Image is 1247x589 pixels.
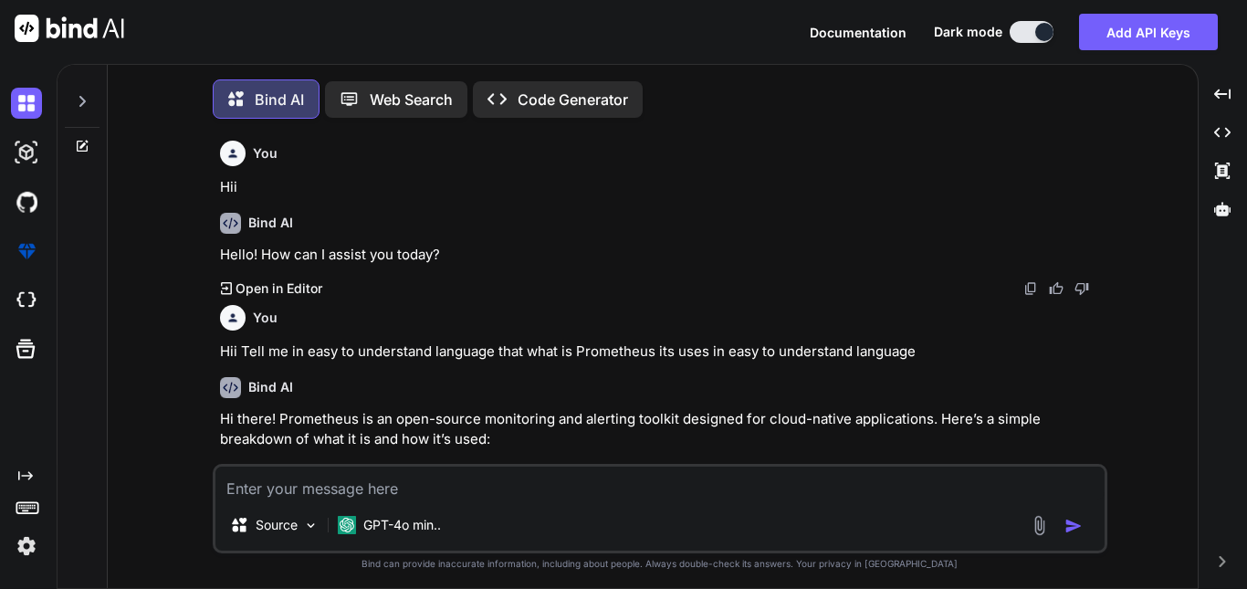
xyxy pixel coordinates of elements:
[15,15,124,42] img: Bind AI
[363,516,441,534] p: GPT-4o min..
[810,23,906,42] button: Documentation
[810,25,906,40] span: Documentation
[220,409,1104,450] p: Hi there! Prometheus is an open-source monitoring and alerting toolkit designed for cloud-native ...
[11,531,42,562] img: settings
[1074,281,1089,296] img: dislike
[1049,281,1064,296] img: like
[303,518,319,533] img: Pick Models
[518,89,628,110] p: Code Generator
[220,245,1104,266] p: Hello! How can I assist you today?
[11,88,42,119] img: darkChat
[213,557,1107,571] p: Bind can provide inaccurate information, including about people. Always double-check its answers....
[1023,281,1038,296] img: copy
[1079,14,1218,50] button: Add API Keys
[248,378,293,396] h6: Bind AI
[248,214,293,232] h6: Bind AI
[11,236,42,267] img: premium
[256,516,298,534] p: Source
[11,285,42,316] img: cloudideIcon
[253,144,278,163] h6: You
[934,23,1002,41] span: Dark mode
[236,279,322,298] p: Open in Editor
[220,177,1104,198] p: Hii
[253,309,278,327] h6: You
[220,342,1104,363] p: Hii Tell me in easy to understand language that what is Prometheus its uses in easy to understand...
[370,89,453,110] p: Web Search
[255,89,304,110] p: Bind AI
[11,186,42,217] img: githubDark
[11,137,42,168] img: darkAi-studio
[338,516,356,534] img: GPT-4o mini
[1064,517,1083,535] img: icon
[1029,515,1050,536] img: attachment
